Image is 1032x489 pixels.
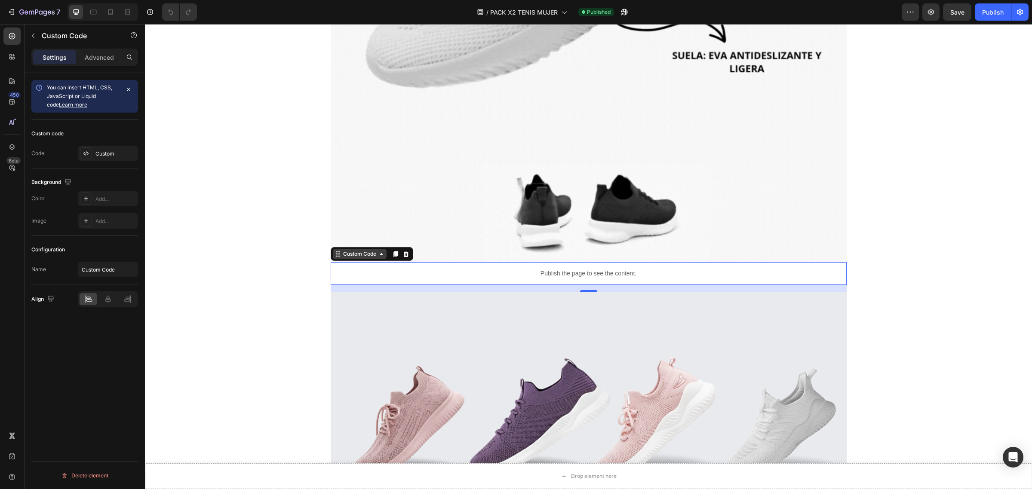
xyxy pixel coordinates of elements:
div: Delete element [61,471,108,481]
p: Publish the page to see the content. [186,245,702,254]
button: Save [943,3,971,21]
div: Custom [95,150,136,158]
div: Drop element here [426,449,472,455]
div: Custom Code [197,226,233,234]
div: Configuration [31,246,65,254]
div: Add... [95,217,136,225]
div: Image [31,217,46,225]
div: Open Intercom Messenger [1003,447,1023,468]
iframe: Design area [145,24,1032,489]
p: 7 [56,7,60,17]
div: Background [31,177,73,188]
div: Undo/Redo [162,3,197,21]
span: Published [587,8,611,16]
p: Settings [43,53,67,62]
div: Publish [982,8,1004,17]
div: Color [31,195,45,202]
button: 7 [3,3,64,21]
span: Save [950,9,964,16]
button: Publish [975,3,1011,21]
div: Align [31,293,56,305]
div: Code [31,150,44,157]
div: 450 [8,92,21,98]
a: Learn more [59,101,87,108]
div: Name [31,266,46,273]
p: Advanced [85,53,114,62]
button: Delete element [31,469,138,483]
div: Custom code [31,130,64,138]
div: Add... [95,195,136,203]
span: PACK X2 TENIS MUJER [490,8,558,17]
div: Beta [6,157,21,164]
span: / [486,8,488,17]
span: You can insert HTML, CSS, JavaScript or Liquid code [47,84,112,108]
p: Custom Code [42,31,115,41]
